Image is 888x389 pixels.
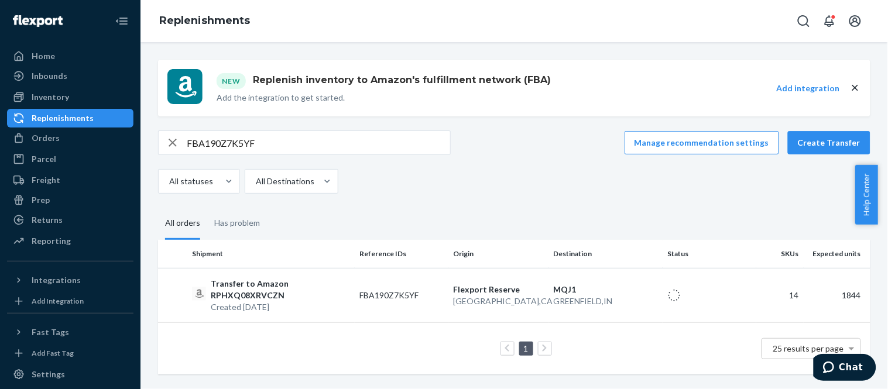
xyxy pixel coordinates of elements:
th: Reference IDs [355,240,448,268]
td: 1844 [804,268,870,322]
a: Replenishments [159,14,250,27]
a: Reporting [7,232,133,250]
th: SKUs [756,240,803,268]
th: Destination [549,240,663,268]
button: Help Center [855,165,878,225]
button: close [849,82,861,94]
div: New [217,73,246,89]
p: [GEOGRAPHIC_DATA] , CA [453,295,544,307]
th: Status [663,240,756,268]
div: Prep [32,194,50,206]
button: Fast Tags [7,323,133,342]
img: Flexport logo [13,15,63,27]
p: Created [DATE] [211,301,350,313]
a: Parcel [7,150,133,168]
a: Home [7,47,133,66]
a: Inventory [7,88,133,106]
button: Open Search Box [792,9,815,33]
h1: Replenish inventory to Amazon's fulfillment network (FBA) [248,73,551,87]
a: Freight [7,171,133,190]
span: 25 results per page [773,343,844,353]
div: Reporting [32,235,71,247]
a: Add Integration [7,294,133,308]
div: Integrations [32,274,81,286]
a: Page 1 is your current page [522,343,531,353]
p: Flexport Reserve [453,284,544,295]
input: Search Transfers [187,131,450,154]
a: Add Fast Tag [7,346,133,360]
a: Inbounds [7,67,133,85]
input: All statuses [168,175,169,187]
button: Manage recommendation settings [625,131,779,154]
p: MQJ1 [554,284,659,295]
div: Has problem [214,208,260,238]
p: Add the integration to get started. [217,92,551,104]
button: Open account menu [844,9,867,33]
th: Expected units [804,240,870,268]
th: Shipment [187,240,355,268]
th: Origin [448,240,549,268]
div: All orders [165,208,200,240]
div: Freight [32,174,60,186]
a: Returns [7,211,133,229]
div: All Destinations [256,175,314,187]
div: Returns [32,214,63,226]
button: Open notifications [818,9,841,33]
td: FBA190Z7K5YF [355,268,448,322]
a: Settings [7,365,133,384]
iframe: Opens a widget where you can chat to one of our agents [814,354,876,383]
div: Home [32,50,55,62]
div: Add Fast Tag [32,348,74,358]
button: Close Navigation [110,9,133,33]
div: Orders [32,132,60,144]
button: Create Transfer [788,131,870,154]
div: Inbounds [32,70,67,82]
div: Replenishments [32,112,94,124]
button: Add integration [777,82,840,94]
td: 14 [756,268,803,322]
a: Orders [7,129,133,147]
a: Prep [7,191,133,209]
div: Parcel [32,153,56,165]
a: Replenishments [7,109,133,128]
p: Transfer to Amazon RPHXQ08XRVCZN [211,278,350,301]
input: All Destinations [255,175,256,187]
div: Inventory [32,91,69,103]
ol: breadcrumbs [150,4,259,38]
div: Fast Tags [32,326,69,338]
div: All statuses [169,175,213,187]
div: Add Integration [32,296,84,306]
button: Integrations [7,271,133,290]
p: GREENFIELD , IN [554,295,659,307]
div: Settings [32,369,65,380]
